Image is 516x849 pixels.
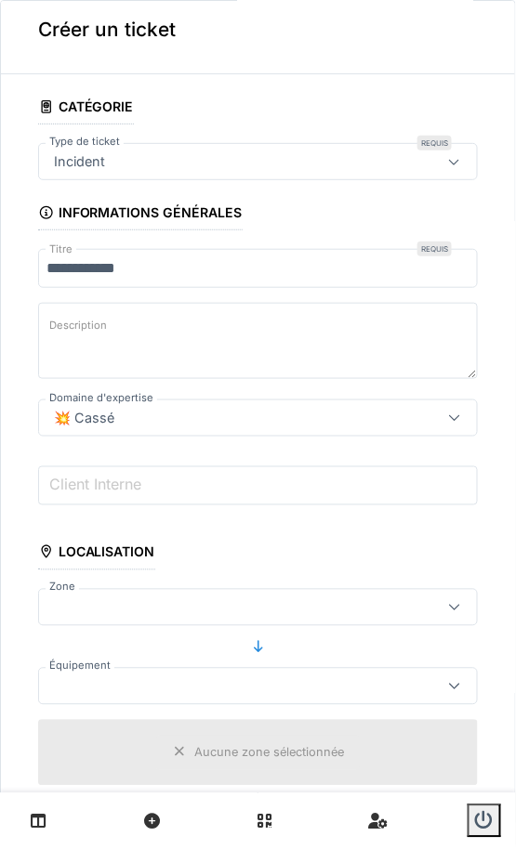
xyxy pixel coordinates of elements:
label: Domaine d'expertise [46,390,157,406]
label: Titre [46,242,76,257]
div: Informations générales [38,199,243,230]
label: Client Interne [46,474,145,496]
label: Type de ticket [46,134,124,150]
label: Description [46,314,111,337]
div: 💥 Cassé [46,408,122,428]
div: Requis [417,136,452,150]
div: Catégorie [38,93,134,124]
div: Incident [46,151,112,172]
label: Équipement [46,659,114,674]
div: Requis [417,242,452,256]
div: Localisation [38,539,155,570]
label: Zone [46,580,79,595]
div: Aucune zone sélectionnée [194,744,344,762]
